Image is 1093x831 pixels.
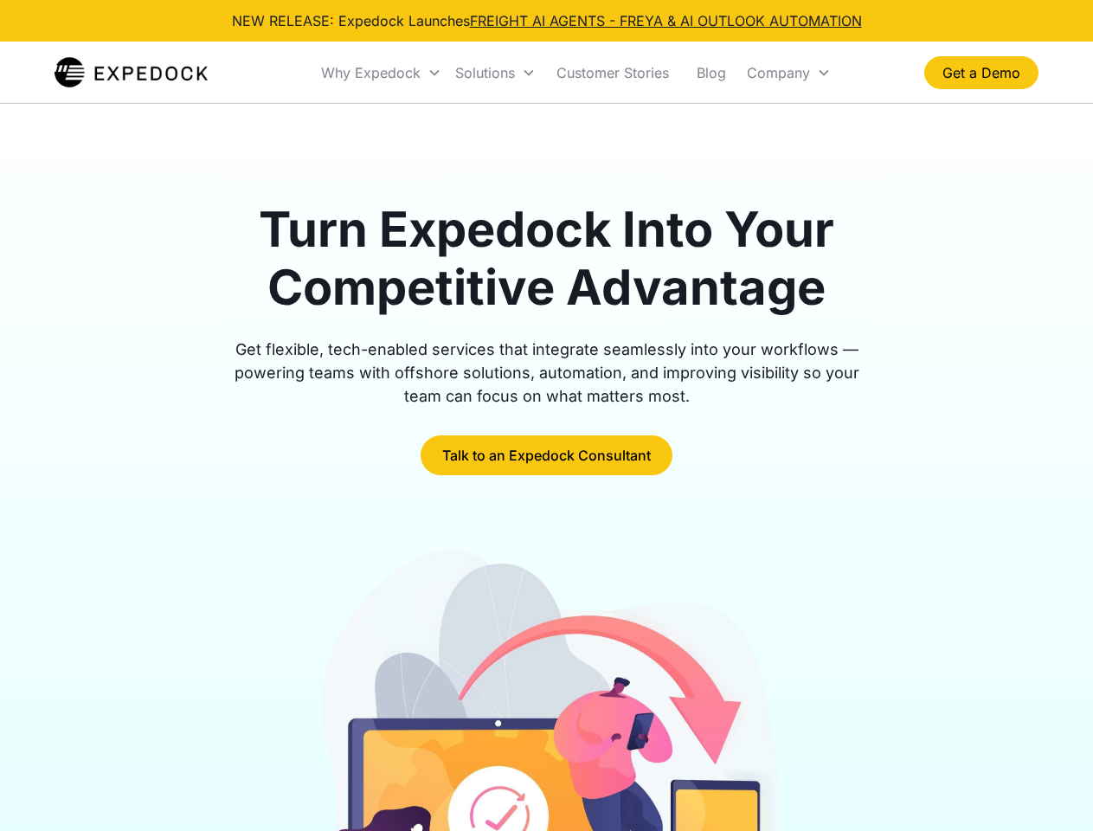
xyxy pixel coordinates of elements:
[55,55,208,90] a: home
[55,55,208,90] img: Expedock Logo
[215,201,879,317] h1: Turn Expedock Into Your Competitive Advantage
[924,56,1038,89] a: Get a Demo
[1006,748,1093,831] iframe: Chat Widget
[448,43,543,102] div: Solutions
[421,435,672,475] a: Talk to an Expedock Consultant
[740,43,838,102] div: Company
[543,43,683,102] a: Customer Stories
[215,338,879,408] div: Get flexible, tech-enabled services that integrate seamlessly into your workflows — powering team...
[232,10,862,31] div: NEW RELEASE: Expedock Launches
[470,12,862,29] a: FREIGHT AI AGENTS - FREYA & AI OUTLOOK AUTOMATION
[683,43,740,102] a: Blog
[321,64,421,81] div: Why Expedock
[747,64,810,81] div: Company
[455,64,515,81] div: Solutions
[314,43,448,102] div: Why Expedock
